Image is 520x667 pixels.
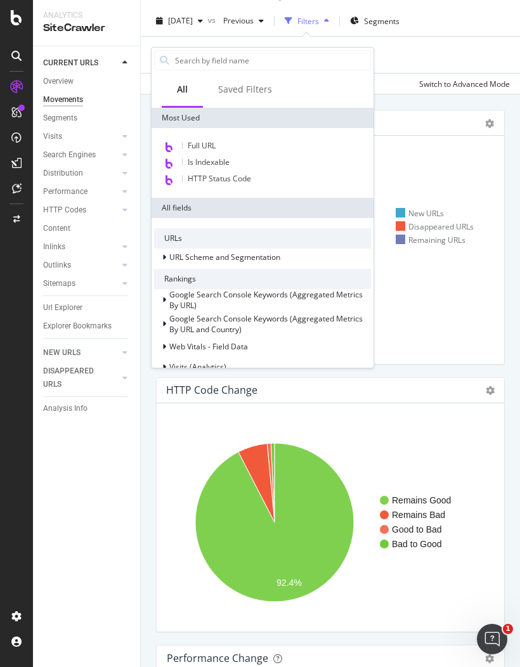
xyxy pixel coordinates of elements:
[43,277,75,290] div: Sitemaps
[43,301,131,314] a: Url Explorer
[43,10,130,21] div: Analytics
[43,56,119,70] a: CURRENT URLS
[166,382,257,399] h4: HTTP Code Change
[169,252,280,262] span: URL Scheme and Segmentation
[485,119,494,128] div: gear
[414,74,510,94] button: Switch to Advanced Mode
[43,112,131,125] a: Segments
[43,93,131,107] a: Movements
[43,402,131,415] a: Analysis Info
[43,402,88,415] div: Analysis Info
[43,112,77,125] div: Segments
[188,140,216,151] span: Full URL
[419,79,510,89] div: Switch to Advanced Mode
[218,15,254,26] span: Previous
[43,346,81,359] div: NEW URLS
[392,524,442,534] text: Good to Bad
[169,361,226,372] span: Visits (Analytics)
[396,235,465,245] div: Remaining URLs
[43,222,70,235] div: Content
[43,301,82,314] div: Url Explorer
[167,424,494,621] svg: A chart.
[43,240,65,254] div: Inlinks
[297,16,319,27] div: Filters
[152,198,374,218] div: All fields
[43,365,107,391] div: DISAPPEARED URLS
[396,221,474,232] div: Disappeared URLs
[43,167,119,180] a: Distribution
[392,510,445,520] text: Remains Bad
[188,157,230,167] span: Is Indexable
[477,624,507,654] iframe: Intercom live chat
[486,386,495,395] i: Options
[43,75,74,88] div: Overview
[43,167,83,180] div: Distribution
[43,148,96,162] div: Search Engines
[152,108,374,128] div: Most Used
[43,185,88,198] div: Performance
[43,130,62,143] div: Visits
[43,240,119,254] a: Inlinks
[43,320,112,333] div: Explorer Bookmarks
[188,173,251,184] span: HTTP Status Code
[43,56,98,70] div: CURRENT URLS
[151,11,208,31] button: [DATE]
[43,93,83,107] div: Movements
[43,75,131,88] a: Overview
[280,11,334,31] button: Filters
[169,289,363,311] span: Google Search Console Keywords (Aggregated Metrics By URL)
[43,204,119,217] a: HTTP Codes
[43,320,131,333] a: Explorer Bookmarks
[218,11,269,31] button: Previous
[154,228,371,249] div: URLs
[43,204,86,217] div: HTTP Codes
[364,16,400,27] span: Segments
[174,51,370,70] input: Search by field name
[392,539,442,549] text: Bad to Good
[392,495,451,505] text: Remains Good
[43,130,119,143] a: Visits
[208,15,218,25] span: vs
[218,83,272,96] div: Saved Filters
[43,365,119,391] a: DISAPPEARED URLS
[485,654,494,663] div: gear
[503,624,513,634] span: 1
[43,21,130,36] div: SiteCrawler
[43,185,119,198] a: Performance
[168,15,193,26] span: 2025 Oct. 2nd
[177,83,188,96] div: All
[276,578,302,588] text: 92.4%
[396,208,444,219] div: New URLs
[345,11,405,31] button: Segments
[169,341,248,352] span: Web Vitals - Field Data
[43,222,131,235] a: Content
[43,277,119,290] a: Sitemaps
[169,313,363,335] span: Google Search Console Keywords (Aggregated Metrics By URL and Country)
[43,259,71,272] div: Outlinks
[167,652,268,664] div: Performance Change
[43,259,119,272] a: Outlinks
[43,346,119,359] a: NEW URLS
[43,148,119,162] a: Search Engines
[154,269,371,289] div: Rankings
